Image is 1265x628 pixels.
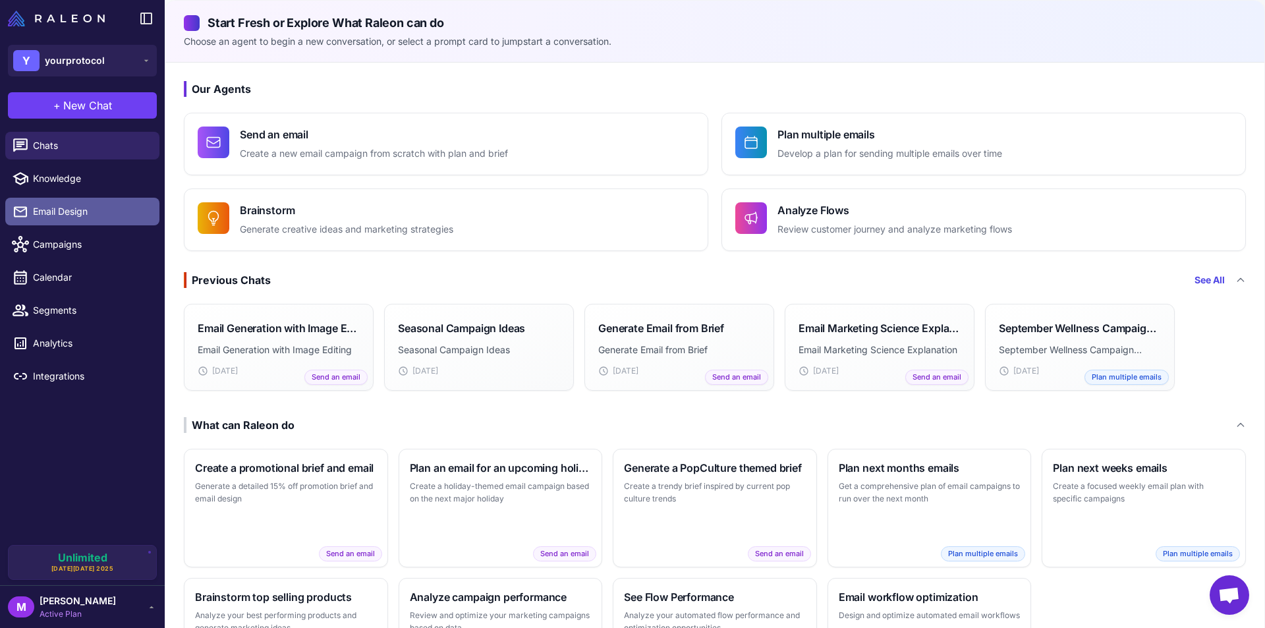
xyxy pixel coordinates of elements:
[1210,575,1249,615] div: Open chat
[240,127,508,142] h4: Send an email
[304,370,368,385] span: Send an email
[240,146,508,161] p: Create a new email campaign from scratch with plan and brief
[51,564,114,573] span: [DATE][DATE] 2025
[398,343,560,357] p: Seasonal Campaign Ideas
[33,303,149,318] span: Segments
[777,146,1002,161] p: Develop a plan for sending multiple emails over time
[8,11,105,26] img: Raleon Logo
[33,138,149,153] span: Chats
[198,343,360,357] p: Email Generation with Image Editing
[999,365,1161,377] div: [DATE]
[1042,449,1246,567] button: Plan next weeks emailsCreate a focused weekly email plan with specific campaignsPlan multiple emails
[33,171,149,186] span: Knowledge
[799,343,961,357] p: Email Marketing Science Explanation
[40,594,116,608] span: [PERSON_NAME]
[5,132,159,159] a: Chats
[613,449,817,567] button: Generate a PopCulture themed briefCreate a trendy brief inspired by current pop culture trendsSen...
[598,365,760,377] div: [DATE]
[1053,460,1235,476] h3: Plan next weeks emails
[1053,480,1235,505] p: Create a focused weekly email plan with specific campaigns
[839,589,1021,605] h3: Email workflow optimization
[828,449,1032,567] button: Plan next months emailsGet a comprehensive plan of email campaigns to run over the next monthPlan...
[33,336,149,351] span: Analytics
[195,589,377,605] h3: Brainstorm top selling products
[5,165,159,192] a: Knowledge
[58,552,107,563] span: Unlimited
[198,365,360,377] div: [DATE]
[5,297,159,324] a: Segments
[799,320,961,336] h3: Email Marketing Science Explanation
[399,449,603,567] button: Plan an email for an upcoming holidayCreate a holiday-themed email campaign based on the next maj...
[799,365,961,377] div: [DATE]
[33,204,149,219] span: Email Design
[410,460,592,476] h3: Plan an email for an upcoming holiday
[13,50,40,71] div: Y
[5,329,159,357] a: Analytics
[5,231,159,258] a: Campaigns
[240,202,453,218] h4: Brainstorm
[748,546,811,561] span: Send an email
[184,272,271,288] div: Previous Chats
[5,362,159,390] a: Integrations
[33,369,149,384] span: Integrations
[1195,273,1225,287] a: See All
[839,480,1021,505] p: Get a comprehensive plan of email campaigns to run over the next month
[999,343,1161,357] p: September Wellness Campaign Planning
[195,460,377,476] h3: Create a promotional brief and email
[319,546,382,561] span: Send an email
[905,370,969,385] span: Send an email
[624,589,806,605] h3: See Flow Performance
[721,113,1246,175] button: Plan multiple emailsDevelop a plan for sending multiple emails over time
[410,589,592,605] h3: Analyze campaign performance
[45,53,105,68] span: yourprotocol
[8,45,157,76] button: Yyourprotocol
[398,320,525,336] h3: Seasonal Campaign Ideas
[240,222,453,237] p: Generate creative ideas and marketing strategies
[999,320,1161,336] h3: September Wellness Campaign Planning
[184,113,708,175] button: Send an emailCreate a new email campaign from scratch with plan and brief
[410,480,592,505] p: Create a holiday-themed email campaign based on the next major holiday
[721,188,1246,251] button: Analyze FlowsReview customer journey and analyze marketing flows
[33,270,149,285] span: Calendar
[5,198,159,225] a: Email Design
[184,188,708,251] button: BrainstormGenerate creative ideas and marketing strategies
[777,127,1002,142] h4: Plan multiple emails
[533,546,596,561] span: Send an email
[198,320,360,336] h3: Email Generation with Image Editing
[33,237,149,252] span: Campaigns
[8,11,110,26] a: Raleon Logo
[941,546,1025,561] span: Plan multiple emails
[184,34,1246,49] p: Choose an agent to begin a new conversation, or select a prompt card to jumpstart a conversation.
[40,608,116,620] span: Active Plan
[624,460,806,476] h3: Generate a PopCulture themed brief
[8,92,157,119] button: +New Chat
[184,417,295,433] div: What can Raleon do
[53,98,61,113] span: +
[5,264,159,291] a: Calendar
[195,480,377,505] p: Generate a detailed 15% off promotion brief and email design
[63,98,112,113] span: New Chat
[8,596,34,617] div: M
[398,365,560,377] div: [DATE]
[705,370,768,385] span: Send an email
[184,449,388,567] button: Create a promotional brief and emailGenerate a detailed 15% off promotion brief and email designS...
[777,222,1012,237] p: Review customer journey and analyze marketing flows
[1156,546,1240,561] span: Plan multiple emails
[598,320,724,336] h3: Generate Email from Brief
[777,202,1012,218] h4: Analyze Flows
[184,14,1246,32] h2: Start Fresh or Explore What Raleon can do
[839,460,1021,476] h3: Plan next months emails
[839,609,1021,622] p: Design and optimize automated email workflows
[624,480,806,505] p: Create a trendy brief inspired by current pop culture trends
[1084,370,1169,385] span: Plan multiple emails
[184,81,1246,97] h3: Our Agents
[598,343,760,357] p: Generate Email from Brief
